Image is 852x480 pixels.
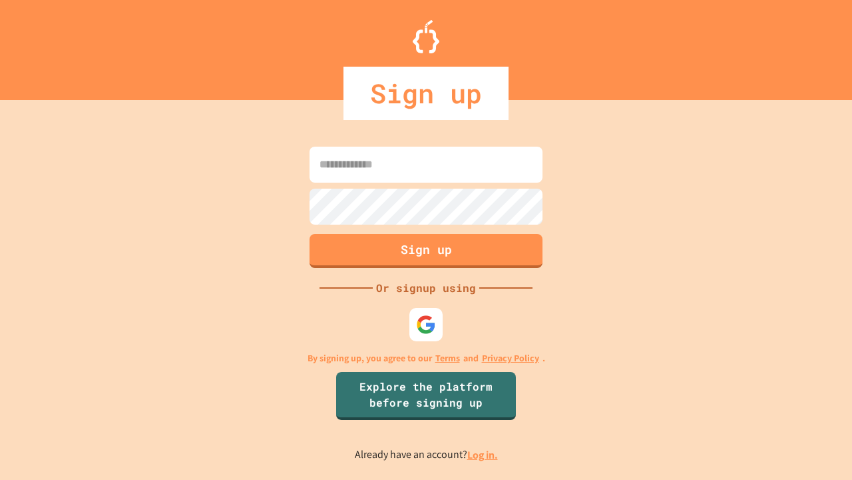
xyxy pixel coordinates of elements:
[336,372,516,420] a: Explore the platform before signing up
[355,447,498,463] p: Already have an account?
[343,67,509,120] div: Sign up
[435,351,460,365] a: Terms
[416,315,436,335] img: google-icon.svg
[413,20,439,53] img: Logo.svg
[373,280,479,296] div: Or signup using
[310,234,542,268] button: Sign up
[467,448,498,462] a: Log in.
[482,351,539,365] a: Privacy Policy
[308,351,545,365] p: By signing up, you agree to our and .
